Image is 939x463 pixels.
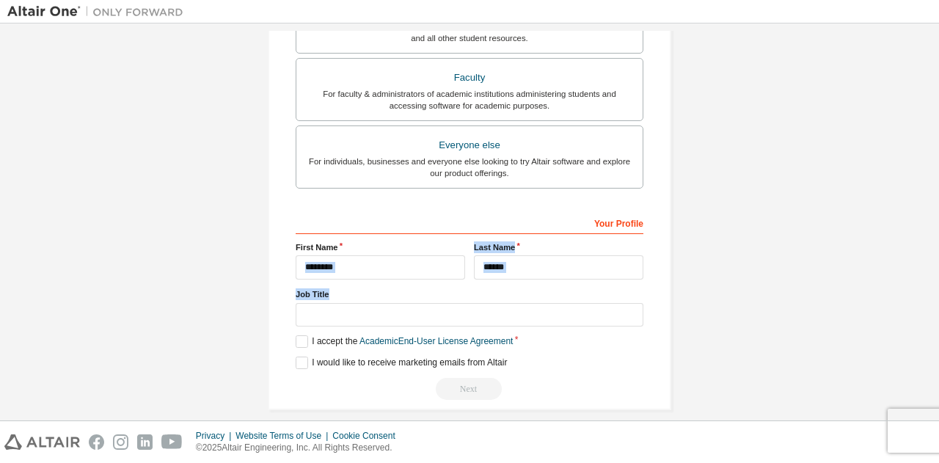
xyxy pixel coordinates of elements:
p: © 2025 Altair Engineering, Inc. All Rights Reserved. [196,442,404,454]
div: You need to provide your academic email [296,378,643,400]
div: Faculty [305,68,634,88]
div: Privacy [196,430,235,442]
img: Altair One [7,4,191,19]
a: Academic End-User License Agreement [359,336,513,346]
label: Last Name [474,241,643,253]
div: For individuals, businesses and everyone else looking to try Altair software and explore our prod... [305,156,634,179]
div: For currently enrolled students looking to access the free Altair Student Edition bundle and all ... [305,21,634,44]
div: Your Profile [296,211,643,234]
img: linkedin.svg [137,434,153,450]
img: youtube.svg [161,434,183,450]
div: Website Terms of Use [235,430,332,442]
div: Everyone else [305,135,634,156]
img: instagram.svg [113,434,128,450]
label: First Name [296,241,465,253]
div: Cookie Consent [332,430,403,442]
label: Job Title [296,288,643,300]
img: altair_logo.svg [4,434,80,450]
label: I would like to receive marketing emails from Altair [296,357,507,369]
img: facebook.svg [89,434,104,450]
div: For faculty & administrators of academic institutions administering students and accessing softwa... [305,88,634,112]
label: I accept the [296,335,513,348]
